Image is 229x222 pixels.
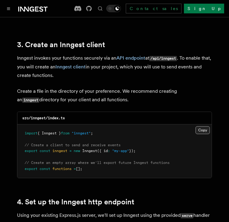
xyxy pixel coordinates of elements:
span: "my-app" [112,149,129,153]
span: Inngest [82,149,97,153]
a: Sign Up [184,4,224,13]
span: // Create an empty array where we'll export future Inngest functions [25,161,170,165]
span: { Inngest } [37,131,61,135]
span: new [74,149,80,153]
span: "inngest" [72,131,91,135]
span: const [40,167,50,171]
button: Toggle navigation [5,5,12,12]
span: []; [76,167,82,171]
code: /api/inngest [149,56,177,61]
span: from [61,131,69,135]
span: // Create a client to send and receive events [25,143,121,147]
span: : [108,149,110,153]
button: Find something... [97,5,104,12]
span: export [25,167,37,171]
button: Toggle dark mode [106,5,121,12]
code: src/inngest/index.ts [22,116,65,120]
a: API endpoint [116,55,145,61]
span: ; [91,131,93,135]
span: inngest [52,149,67,153]
span: ({ id [97,149,108,153]
span: = [69,149,72,153]
code: serve [181,213,193,218]
span: = [74,167,76,171]
a: 3. Create an Inngest client [17,40,105,49]
code: inngest [22,98,39,103]
span: import [25,131,37,135]
a: Inngest client [55,64,86,70]
span: const [40,149,50,153]
button: Copy [196,126,210,134]
a: Contact sales [126,4,181,13]
p: Inngest invokes your functions securely via an at . To enable that, you will create an in your pr... [17,54,212,80]
a: 4. Set up the Inngest http endpoint [17,198,134,206]
span: functions [52,167,72,171]
span: export [25,149,37,153]
span: }); [129,149,136,153]
p: Create a file in the directory of your preference. We recommend creating an directory for your cl... [17,87,212,104]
